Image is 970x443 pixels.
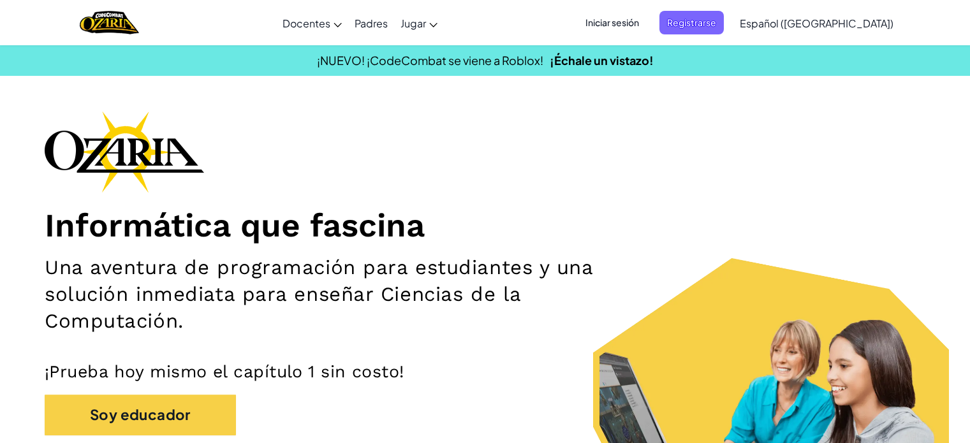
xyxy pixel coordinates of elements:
[659,11,724,34] button: Registrarse
[45,205,925,245] h1: Informática que fascina
[283,17,330,30] span: Docentes
[276,6,348,40] a: Docentes
[578,11,647,34] button: Iniciar sesión
[400,17,426,30] span: Jugar
[80,10,139,36] a: Ozaria by CodeCombat logo
[80,10,139,36] img: Home
[550,53,654,68] a: ¡Échale un vistazo!
[394,6,444,40] a: Jugar
[45,111,204,192] img: Ozaria branding logo
[348,6,394,40] a: Padres
[317,53,543,68] span: ¡NUEVO! ¡CodeCombat se viene a Roblox!
[45,254,635,335] h2: Una aventura de programación para estudiantes y una solución inmediata para enseñar Ciencias de l...
[733,6,900,40] a: Español ([GEOGRAPHIC_DATA])
[740,17,893,30] span: Español ([GEOGRAPHIC_DATA])
[45,395,236,435] button: Soy educador
[45,361,925,382] p: ¡Prueba hoy mismo el capítulo 1 sin costo!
